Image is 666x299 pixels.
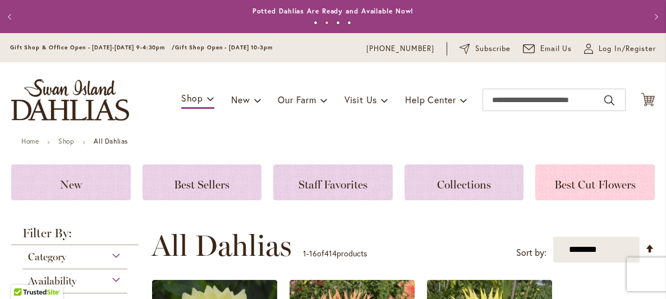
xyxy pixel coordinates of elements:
span: Category [28,251,66,263]
span: Best Cut Flowers [554,178,636,191]
label: Sort by: [516,242,546,263]
a: Best Sellers [143,164,262,200]
span: New [60,178,82,191]
span: Shop [181,92,203,104]
a: Collections [405,164,524,200]
span: Our Farm [278,94,316,105]
a: New [11,164,131,200]
a: store logo [11,79,129,121]
a: Potted Dahlias Are Ready and Available Now! [252,7,414,15]
a: Staff Favorites [273,164,393,200]
span: 1 [303,248,306,259]
a: Log In/Register [584,43,656,54]
span: Email Us [540,43,572,54]
span: Log In/Register [599,43,656,54]
span: Help Center [405,94,456,105]
span: All Dahlias [151,229,292,263]
button: Next [644,6,666,28]
button: 2 of 4 [325,21,329,25]
a: Home [21,137,39,145]
button: 4 of 4 [347,21,351,25]
iframe: Launch Accessibility Center [8,259,40,291]
button: 3 of 4 [336,21,340,25]
span: Subscribe [475,43,511,54]
strong: Filter By: [11,227,139,245]
span: Availability [28,275,76,287]
span: New [231,94,250,105]
a: Email Us [523,43,572,54]
span: 414 [324,248,337,259]
span: 16 [309,248,317,259]
a: Subscribe [460,43,511,54]
a: [PHONE_NUMBER] [366,43,434,54]
a: Shop [58,137,74,145]
span: Gift Shop Open - [DATE] 10-3pm [175,44,273,51]
span: Best Sellers [174,178,229,191]
span: Gift Shop & Office Open - [DATE]-[DATE] 9-4:30pm / [10,44,175,51]
span: Collections [437,178,491,191]
strong: All Dahlias [94,137,128,145]
a: Best Cut Flowers [535,164,655,200]
span: Visit Us [345,94,377,105]
p: - of products [303,245,367,263]
button: 1 of 4 [314,21,318,25]
span: Staff Favorites [298,178,368,191]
